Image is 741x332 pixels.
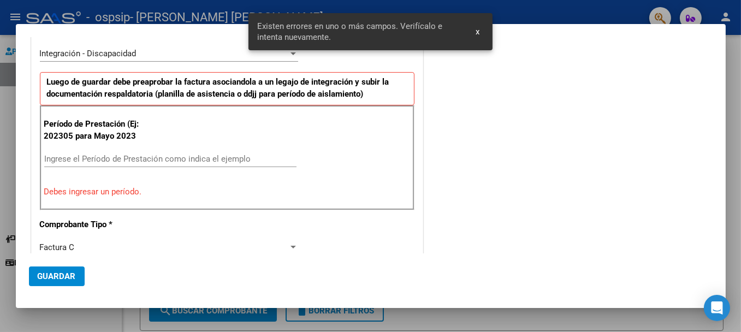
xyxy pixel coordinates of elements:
p: Período de Prestación (Ej: 202305 para Mayo 2023 [44,118,154,143]
strong: Luego de guardar debe preaprobar la factura asociandola a un legajo de integración y subir la doc... [47,77,389,99]
button: Guardar [29,266,85,286]
button: x [467,22,488,41]
span: Existen errores en uno o más campos. Verifícalo e intenta nuevamente. [257,21,463,43]
span: x [476,27,479,37]
p: Debes ingresar un período. [44,186,410,198]
span: Guardar [38,271,76,281]
p: Comprobante Tipo * [40,218,152,231]
span: Factura C [40,242,75,252]
div: Open Intercom Messenger [704,295,730,321]
span: Integración - Discapacidad [40,49,137,58]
